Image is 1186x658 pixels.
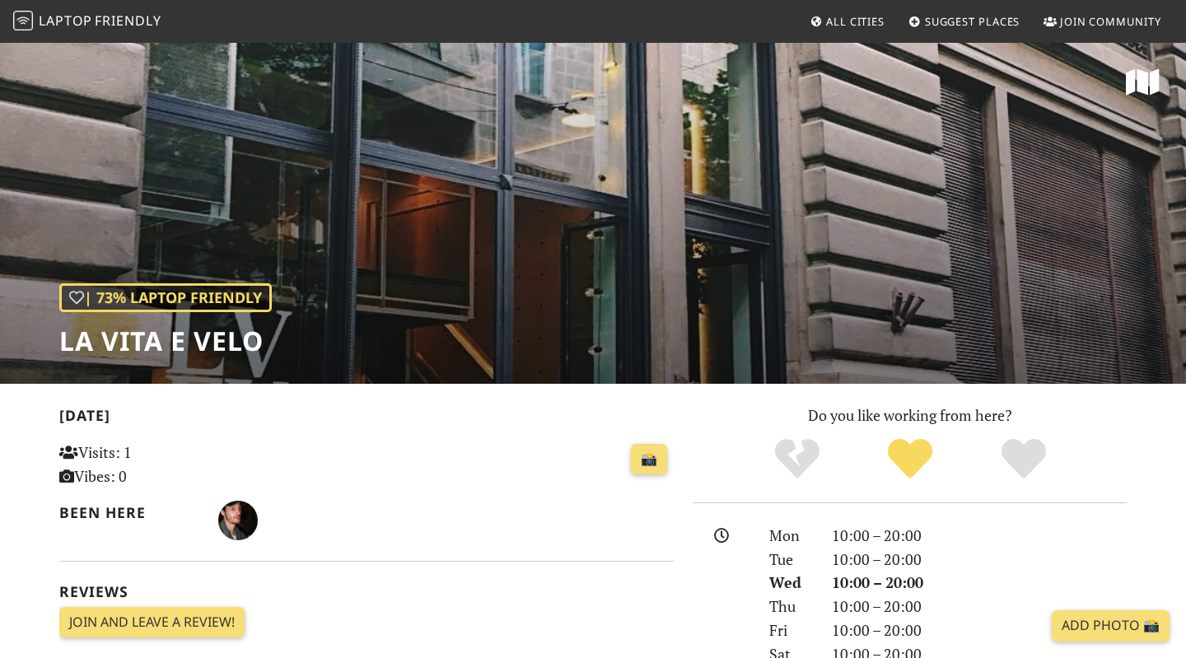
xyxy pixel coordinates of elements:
div: Yes [853,436,967,482]
h2: Been here [59,504,198,521]
a: Add Photo 📸 [1052,610,1170,642]
div: Fri [759,618,822,642]
span: All Cities [826,14,885,29]
div: 10:00 – 20:00 [822,524,1137,548]
span: Join Community [1060,14,1161,29]
span: Friendly [95,12,161,30]
h2: [DATE] [59,407,674,431]
div: Mon [759,524,822,548]
p: Do you like working from here? [693,404,1127,427]
div: 10:00 – 20:00 [822,595,1137,618]
a: All Cities [803,7,891,36]
div: Tue [759,548,822,572]
span: Suggest Places [925,14,1020,29]
img: 4783-calin.jpg [218,501,258,540]
div: Thu [759,595,822,618]
div: Wed [759,571,822,595]
img: LaptopFriendly [13,11,33,30]
a: 📸 [631,444,667,475]
h1: La Vita e Velo [59,325,272,357]
div: No [740,436,854,482]
div: | 73% Laptop Friendly [59,283,272,312]
span: Laptop [39,12,92,30]
p: Visits: 1 Vibes: 0 [59,441,251,488]
a: Join Community [1037,7,1168,36]
span: Calin Radu [218,509,258,529]
a: Suggest Places [902,7,1027,36]
div: 10:00 – 20:00 [822,618,1137,642]
div: Definitely! [967,436,1081,482]
div: 10:00 – 20:00 [822,548,1137,572]
div: 10:00 – 20:00 [822,571,1137,595]
a: LaptopFriendly LaptopFriendly [13,7,161,36]
h2: Reviews [59,583,674,600]
a: Join and leave a review! [59,607,245,638]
